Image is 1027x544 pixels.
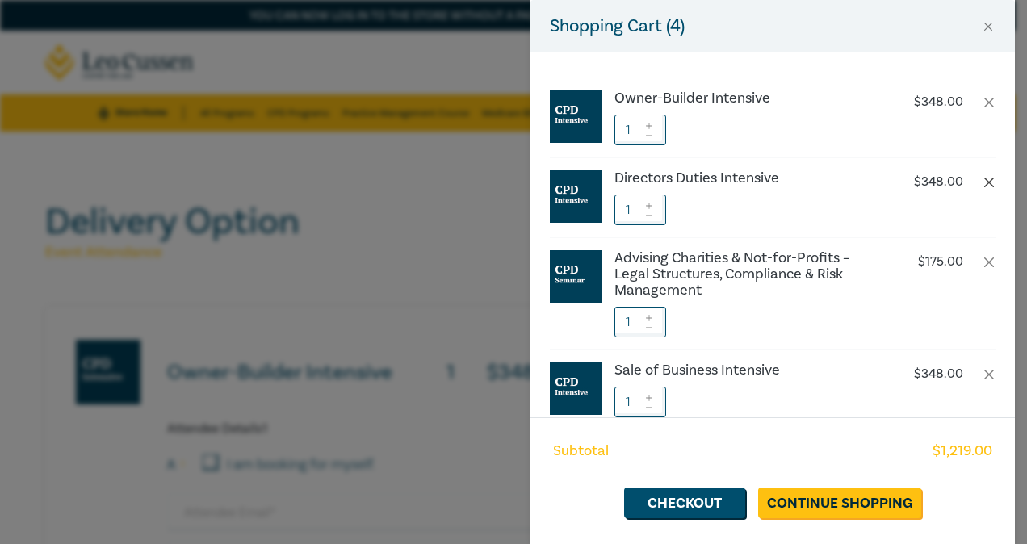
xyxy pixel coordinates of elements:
input: 1 [614,307,666,337]
input: 1 [614,387,666,417]
span: Subtotal [553,441,609,462]
img: CPD%20Intensive.jpg [550,170,602,223]
a: Continue Shopping [758,488,921,518]
img: CPD%20Intensive.jpg [550,362,602,415]
button: Close [981,19,996,34]
input: 1 [614,195,666,225]
img: CPD%20Seminar.jpg [550,250,602,303]
span: $ 1,219.00 [933,441,992,462]
p: $ 348.00 [914,366,963,382]
img: CPD%20Intensive.jpg [550,90,602,143]
h5: Shopping Cart ( 4 ) [550,13,685,40]
a: Advising Charities & Not-for-Profits – Legal Structures, Compliance & Risk Management [614,250,882,299]
a: Checkout [624,488,745,518]
p: $ 175.00 [918,254,963,270]
a: Directors Duties Intensive [614,170,882,186]
p: $ 348.00 [914,174,963,190]
a: Owner-Builder Intensive [614,90,882,107]
input: 1 [614,115,666,145]
a: Sale of Business Intensive [614,362,882,379]
p: $ 348.00 [914,94,963,110]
